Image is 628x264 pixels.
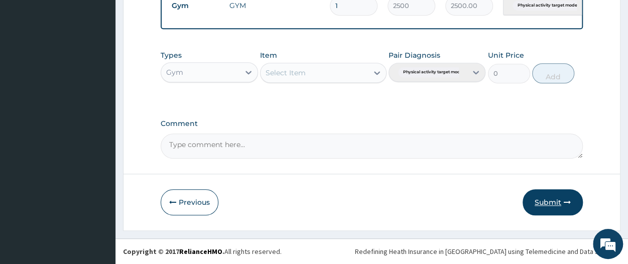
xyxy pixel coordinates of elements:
[523,189,583,215] button: Submit
[58,72,139,174] span: We're online!
[389,50,440,60] label: Pair Diagnosis
[266,68,306,78] div: Select Item
[355,246,620,256] div: Redefining Heath Insurance in [GEOGRAPHIC_DATA] using Telemedicine and Data Science!
[52,56,169,69] div: Chat with us now
[161,119,583,128] label: Comment
[115,238,628,264] footer: All rights reserved.
[488,50,524,60] label: Unit Price
[19,50,41,75] img: d_794563401_company_1708531726252_794563401
[165,5,189,29] div: Minimize live chat window
[532,63,574,83] button: Add
[123,247,224,256] strong: Copyright © 2017 .
[161,189,218,215] button: Previous
[166,67,183,77] div: Gym
[5,166,191,201] textarea: Type your message and hit 'Enter'
[179,247,222,256] a: RelianceHMO
[260,50,277,60] label: Item
[161,51,182,60] label: Types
